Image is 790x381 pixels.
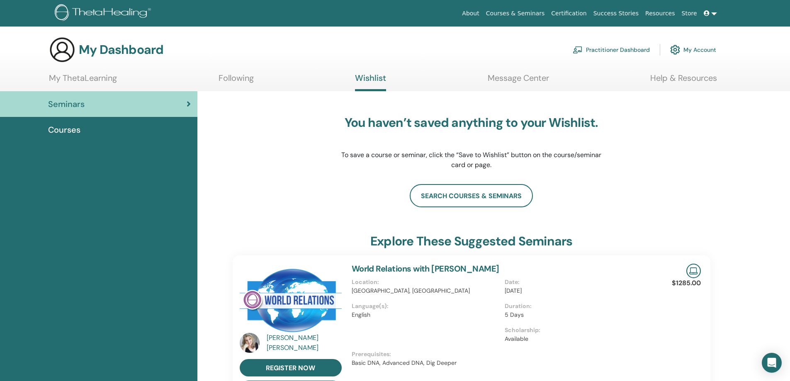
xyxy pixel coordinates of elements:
img: Live Online Seminar [686,264,701,278]
p: [DATE] [505,286,653,295]
h3: explore these suggested seminars [370,234,572,249]
a: My Account [670,41,716,59]
img: default.jpg [240,333,260,353]
a: My ThetaLearning [49,73,117,89]
a: Message Center [488,73,549,89]
p: To save a course or seminar, click the “Save to Wishlist” button on the course/seminar card or page. [341,150,602,170]
p: Date : [505,278,653,286]
p: Prerequisites : [352,350,658,359]
a: Store [678,6,700,21]
img: logo.png [55,4,154,23]
a: Certification [548,6,590,21]
p: 5 Days [505,311,653,319]
a: Wishlist [355,73,386,91]
a: Help & Resources [650,73,717,89]
a: World Relations with [PERSON_NAME] [352,263,499,274]
p: $1285.00 [672,278,701,288]
h3: You haven’t saved anything to your Wishlist. [341,115,602,130]
a: About [459,6,482,21]
p: Language(s) : [352,302,500,311]
p: English [352,311,500,319]
img: cog.svg [670,43,680,57]
p: Available [505,335,653,343]
a: search courses & seminars [410,184,533,207]
img: chalkboard-teacher.svg [573,46,583,53]
a: Following [219,73,254,89]
a: Practitioner Dashboard [573,41,650,59]
h3: My Dashboard [79,42,163,57]
p: Duration : [505,302,653,311]
p: Location : [352,278,500,286]
a: Success Stories [590,6,642,21]
span: register now [266,364,315,372]
img: generic-user-icon.jpg [49,36,75,63]
span: Seminars [48,98,85,110]
a: register now [240,359,342,376]
p: Scholarship : [505,326,653,335]
img: World Relations [240,264,342,335]
p: [GEOGRAPHIC_DATA], [GEOGRAPHIC_DATA] [352,286,500,295]
a: Resources [642,6,678,21]
a: Courses & Seminars [483,6,548,21]
div: Open Intercom Messenger [762,353,782,373]
p: Basic DNA, Advanced DNA, Dig Deeper [352,359,658,367]
span: Courses [48,124,80,136]
a: [PERSON_NAME] [PERSON_NAME] [267,333,343,353]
